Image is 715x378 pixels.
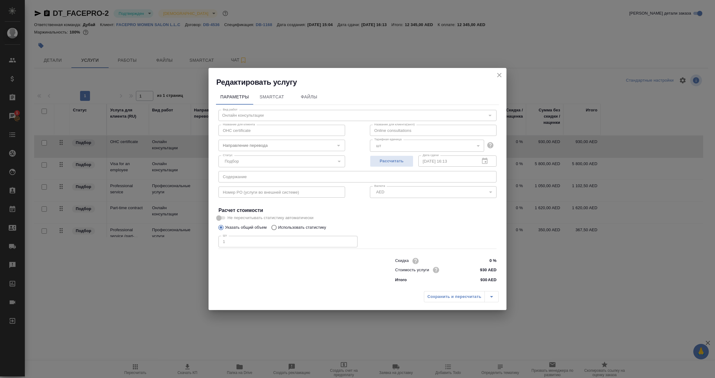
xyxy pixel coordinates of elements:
[495,70,504,80] button: close
[488,277,497,283] p: AED
[395,277,407,283] p: Итого
[473,256,497,265] input: ✎ Введи что-нибудь
[220,93,250,101] span: Параметры
[395,258,409,264] p: Скидка
[373,158,410,165] span: Рассчитать
[374,189,386,195] button: AED
[370,155,413,167] button: Рассчитать
[473,265,497,274] input: ✎ Введи что-нибудь
[225,224,267,231] p: Указать общий объем
[395,267,429,273] p: Стоимость услуги
[294,93,324,101] span: Файлы
[227,215,313,221] span: Не пересчитывать статистику автоматически
[223,159,241,164] button: Подбор
[218,207,497,214] h4: Расчет стоимости
[257,93,287,101] span: SmartCat
[424,291,499,302] div: split button
[216,77,506,87] h2: Редактировать услугу
[480,277,487,283] p: 930
[374,143,383,148] button: шт
[370,186,497,198] div: AED
[278,224,326,231] p: Использовать статистику
[218,155,345,167] div: Подбор
[370,140,484,151] div: шт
